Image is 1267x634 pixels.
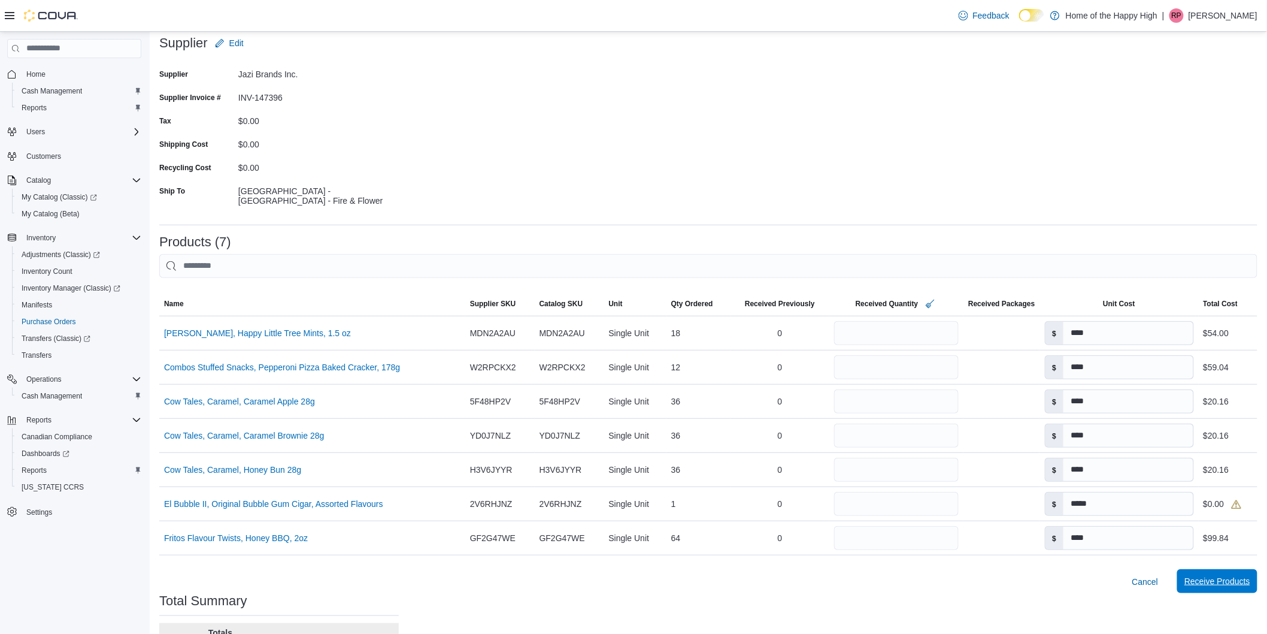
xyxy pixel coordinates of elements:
[17,430,97,444] a: Canadian Compliance
[238,65,399,79] div: Jazi Brands Inc.
[159,70,188,79] label: Supplier
[164,531,308,545] a: Fritos Flavour Twists, Honey BBQ, 2oz
[539,463,582,477] span: H3V6JYYR
[26,70,46,79] span: Home
[26,375,62,384] span: Operations
[22,103,47,113] span: Reports
[22,372,141,387] span: Operations
[22,504,141,519] span: Settings
[12,330,146,347] a: Transfers (Classic)
[26,127,45,137] span: Users
[539,428,580,443] span: YD0J7NLZ
[22,231,141,245] span: Inventory
[2,503,146,520] button: Settings
[470,428,511,443] span: YD0J7NLZ
[731,458,829,482] div: 0
[22,173,56,188] button: Catalog
[17,480,89,494] a: [US_STATE] CCRS
[604,424,666,448] div: Single Unit
[12,206,146,222] button: My Catalog (Beta)
[26,508,52,517] span: Settings
[159,163,211,173] label: Recycling Cost
[17,430,141,444] span: Canadian Compliance
[1045,390,1064,413] label: $
[2,371,146,388] button: Operations
[539,360,586,375] span: W2RPCKX2
[539,394,580,409] span: 5F48HP2V
[2,65,146,83] button: Home
[24,10,78,22] img: Cova
[17,348,56,363] a: Transfers
[17,315,141,329] span: Purchase Orders
[12,189,146,206] a: My Catalog (Classic)
[1172,8,1182,23] span: RP
[731,321,829,345] div: 0
[1204,531,1229,545] div: $99.84
[1045,356,1064,379] label: $
[26,176,51,185] span: Catalog
[17,101,141,115] span: Reports
[731,526,829,550] div: 0
[17,264,77,279] a: Inventory Count
[17,247,105,262] a: Adjustments (Classic)
[22,482,84,492] span: [US_STATE] CCRS
[731,492,829,516] div: 0
[22,432,92,442] span: Canadian Compliance
[973,10,1010,22] span: Feedback
[1169,8,1184,23] div: Rachel Power
[968,299,1035,309] span: Received Packages
[604,526,666,550] div: Single Unit
[22,372,66,387] button: Operations
[17,84,141,98] span: Cash Management
[22,334,90,343] span: Transfers (Classic)
[26,233,56,243] span: Inventory
[22,505,57,520] a: Settings
[17,190,141,204] span: My Catalog (Classic)
[1162,8,1165,23] p: |
[159,186,185,196] label: Ship To
[1204,463,1229,477] div: $20.16
[12,445,146,462] a: Dashboards
[470,360,516,375] span: W2RPCKX2
[22,413,56,427] button: Reports
[17,480,141,494] span: Washington CCRS
[666,424,731,448] div: 36
[159,36,208,50] h3: Supplier
[22,209,80,219] span: My Catalog (Beta)
[7,61,141,552] nav: Complex example
[22,86,82,96] span: Cash Management
[12,462,146,479] button: Reports
[164,463,301,477] a: Cow Tales, Caramel, Honey Bun 28g
[238,88,399,102] div: INV-147396
[164,394,315,409] a: Cow Tales, Caramel, Caramel Apple 28g
[539,299,583,309] span: Catalog SKU
[17,247,141,262] span: Adjustments (Classic)
[17,446,141,461] span: Dashboards
[1045,458,1064,481] label: $
[159,116,171,126] label: Tax
[470,531,516,545] span: GF2G47WE
[666,458,731,482] div: 36
[238,158,399,173] div: $0.00
[17,389,141,403] span: Cash Management
[17,207,84,221] a: My Catalog (Beta)
[465,294,535,313] button: Supplier SKU
[604,458,666,482] div: Single Unit
[604,390,666,413] div: Single Unit
[22,173,141,188] span: Catalog
[539,497,582,511] span: 2V6RHJNZ
[470,463,513,477] span: H3V6JYYR
[604,355,666,379] div: Single Unit
[1204,299,1238,309] span: Total Cost
[12,297,146,313] button: Manifests
[26,415,51,425] span: Reports
[159,294,465,313] button: Name
[22,67,141,81] span: Home
[1103,299,1135,309] span: Unit Cost
[666,321,731,345] div: 18
[22,466,47,475] span: Reports
[22,149,141,164] span: Customers
[22,67,50,81] a: Home
[12,280,146,297] a: Inventory Manager (Classic)
[22,391,82,401] span: Cash Management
